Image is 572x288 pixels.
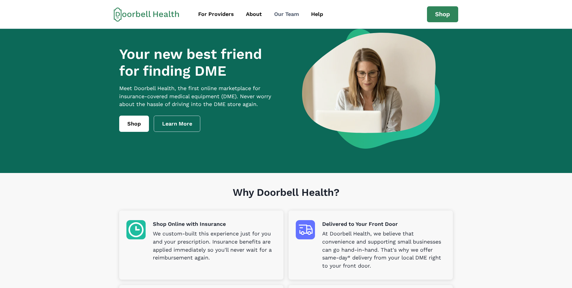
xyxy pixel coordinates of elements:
p: We custom-built this experience just for you and your prescription. Insurance benefits are applie... [153,230,276,262]
a: Our Team [269,8,304,21]
p: Shop Online with Insurance [153,220,276,228]
p: Delivered to Your Front Door [322,220,446,228]
div: About [246,10,262,18]
p: At Doorbell Health, we believe that convenience and supporting small businesses can go hand-in-ha... [322,230,446,270]
a: Help [306,8,328,21]
a: For Providers [193,8,239,21]
div: For Providers [198,10,234,18]
p: Meet Doorbell Health, the first online marketplace for insurance-covered medical equipment (DME).... [119,84,283,109]
h1: Why Doorbell Health? [119,186,453,211]
img: a woman looking at a computer [302,29,440,149]
a: Shop [427,6,458,23]
h1: Your new best friend for finding DME [119,46,283,80]
img: Delivered to Your Front Door icon [296,220,315,239]
a: Learn More [154,116,201,132]
div: Our Team [274,10,299,18]
a: About [241,8,267,21]
a: Shop [119,116,149,132]
img: Shop Online with Insurance icon [126,220,146,239]
div: Help [311,10,323,18]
